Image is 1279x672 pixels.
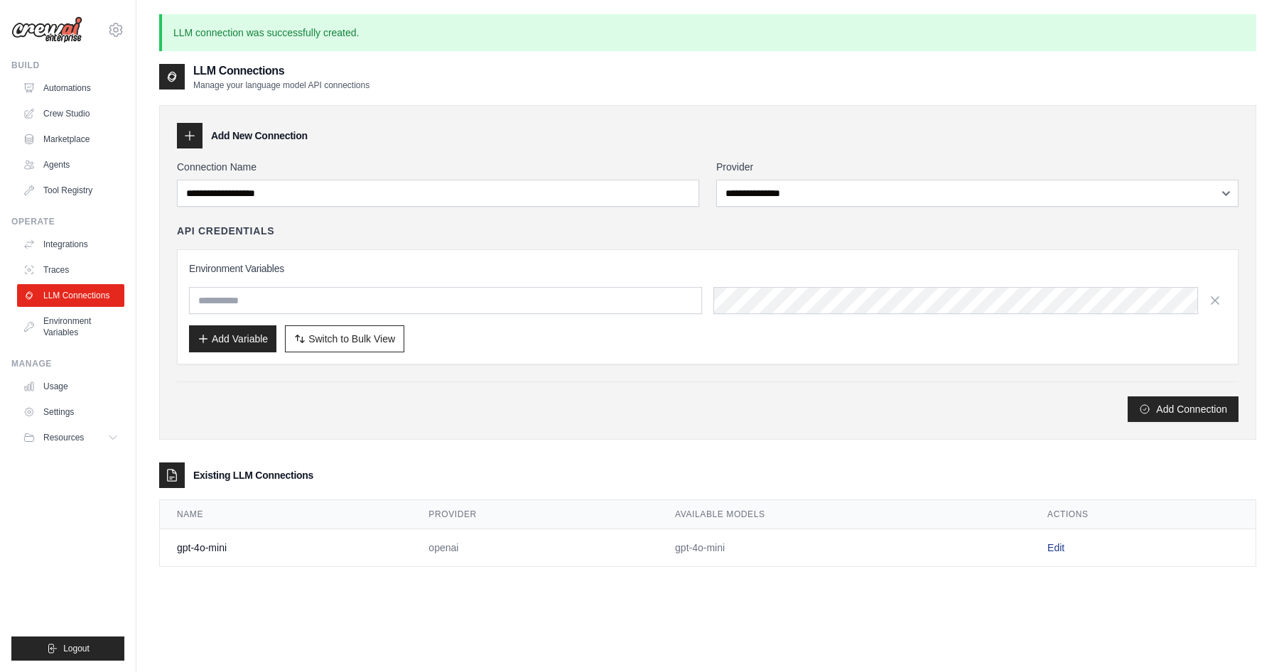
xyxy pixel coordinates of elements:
td: openai [411,529,658,567]
h3: Add New Connection [211,129,308,143]
a: Usage [17,375,124,398]
img: Logo [11,16,82,43]
a: Tool Registry [17,179,124,202]
button: Resources [17,426,124,449]
p: Manage your language model API connections [193,80,369,91]
a: Automations [17,77,124,99]
button: Add Connection [1128,396,1238,422]
span: Resources [43,432,84,443]
a: Traces [17,259,124,281]
a: LLM Connections [17,284,124,307]
th: Name [160,500,411,529]
a: Agents [17,153,124,176]
a: Environment Variables [17,310,124,344]
div: Manage [11,358,124,369]
h4: API Credentials [177,224,274,238]
label: Provider [716,160,1238,174]
button: Logout [11,636,124,661]
td: gpt-4o-mini [160,529,411,567]
button: Switch to Bulk View [285,325,404,352]
div: Build [11,60,124,71]
p: LLM connection was successfully created. [159,14,1256,51]
h3: Existing LLM Connections [193,468,313,482]
th: Actions [1030,500,1256,529]
span: Logout [63,643,90,654]
a: Integrations [17,233,124,256]
h3: Environment Variables [189,261,1226,276]
span: Switch to Bulk View [308,332,395,346]
div: Operate [11,216,124,227]
th: Available Models [658,500,1030,529]
th: Provider [411,500,658,529]
a: Edit [1047,542,1064,553]
a: Settings [17,401,124,423]
button: Add Variable [189,325,276,352]
a: Marketplace [17,128,124,151]
a: Crew Studio [17,102,124,125]
label: Connection Name [177,160,699,174]
td: gpt-4o-mini [658,529,1030,567]
h2: LLM Connections [193,63,369,80]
